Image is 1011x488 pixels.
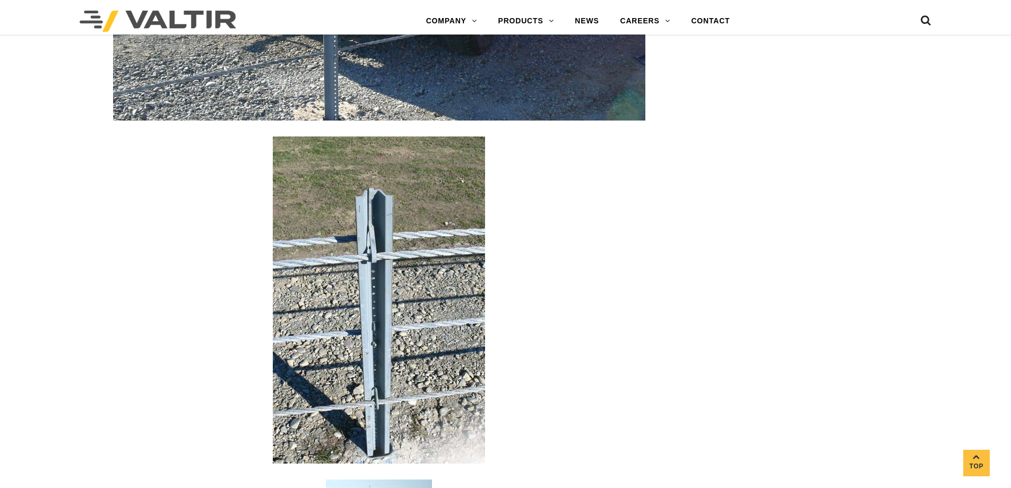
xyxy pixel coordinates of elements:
a: CAREERS [610,11,681,32]
a: COMPANY [416,11,488,32]
span: Top [963,460,990,473]
a: NEWS [564,11,609,32]
a: PRODUCTS [488,11,565,32]
a: Top [963,450,990,476]
img: Valtir [80,11,236,32]
a: CONTACT [680,11,740,32]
